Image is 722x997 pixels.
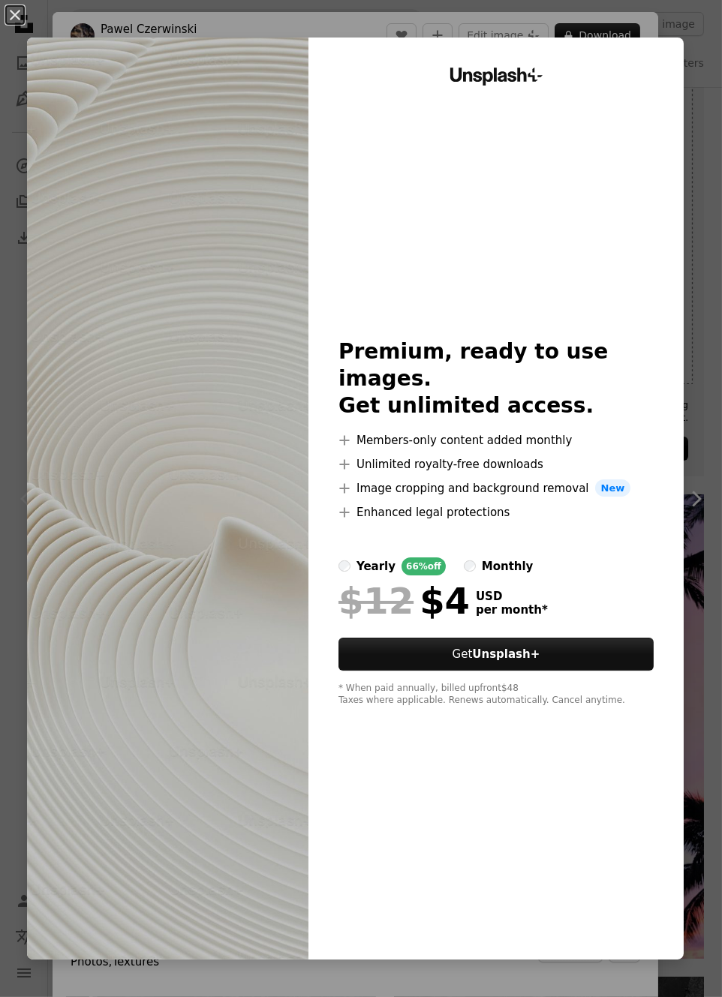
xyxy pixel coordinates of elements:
[338,479,654,497] li: Image cropping and background removal
[338,581,470,620] div: $4
[476,603,548,617] span: per month *
[338,560,350,572] input: yearly66%off
[356,557,396,575] div: yearly
[595,479,631,497] span: New
[338,455,654,473] li: Unlimited royalty-free downloads
[338,638,654,671] button: GetUnsplash+
[338,431,654,449] li: Members-only content added monthly
[338,581,414,620] span: $12
[402,557,446,575] div: 66% off
[338,683,654,707] div: * When paid annually, billed upfront $48 Taxes where applicable. Renews automatically. Cancel any...
[464,560,476,572] input: monthly
[338,338,654,419] h2: Premium, ready to use images. Get unlimited access.
[476,590,548,603] span: USD
[482,557,534,575] div: monthly
[472,647,540,661] strong: Unsplash+
[338,503,654,521] li: Enhanced legal protections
